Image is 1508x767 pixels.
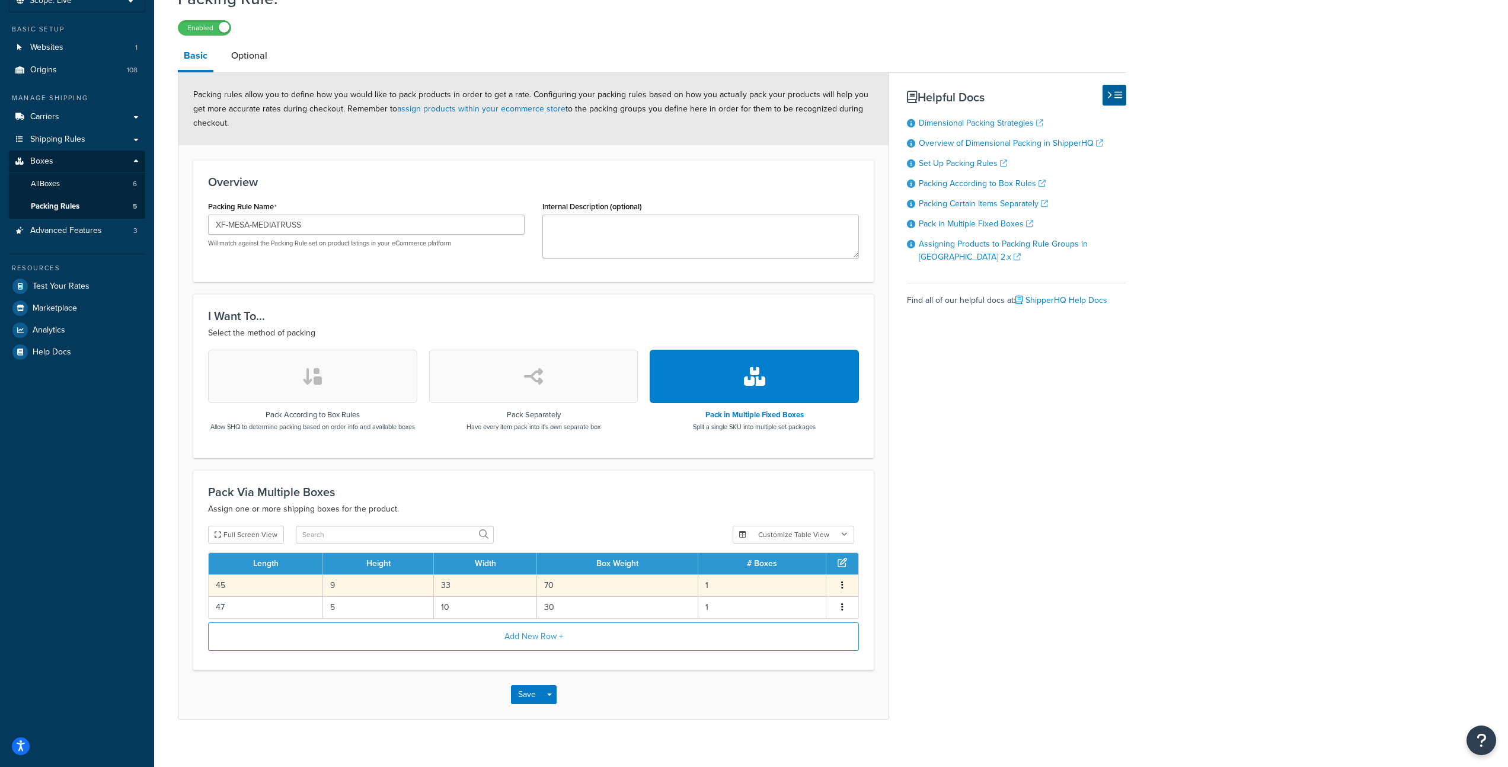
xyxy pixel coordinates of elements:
h3: Pack Separately [467,411,600,419]
span: 3 [133,226,138,236]
span: All Boxes [31,179,60,189]
li: Advanced Features [9,220,145,242]
button: Full Screen View [208,526,284,544]
li: Origins [9,59,145,81]
button: Save [511,685,543,704]
span: Packing Rules [31,202,79,212]
td: 47 [209,596,323,618]
label: Enabled [178,21,231,35]
h3: Pack Via Multiple Boxes [208,485,859,498]
a: Marketplace [9,298,145,319]
span: Marketplace [33,303,77,314]
a: Boxes [9,151,145,172]
a: AllBoxes6 [9,173,145,195]
p: Split a single SKU into multiple set packages [693,422,816,432]
span: 6 [133,179,137,189]
a: Help Docs [9,341,145,363]
a: assign products within your ecommerce store [397,103,565,115]
a: Shipping Rules [9,129,145,151]
td: 70 [537,574,699,596]
label: Packing Rule Name [208,202,277,212]
a: Packing Certain Items Separately [919,197,1048,210]
a: Overview of Dimensional Packing in ShipperHQ [919,137,1103,149]
a: Dimensional Packing Strategies [919,117,1043,129]
h3: Pack According to Box Rules [210,411,415,419]
a: Websites1 [9,37,145,59]
td: 1 [698,596,826,618]
span: Advanced Features [30,226,102,236]
button: Add New Row + [208,622,859,651]
a: Analytics [9,319,145,341]
a: Advanced Features3 [9,220,145,242]
a: Basic [178,41,213,72]
span: Websites [30,43,63,53]
a: Carriers [9,106,145,128]
span: Shipping Rules [30,135,85,145]
p: Have every item pack into it's own separate box [467,422,600,432]
button: Open Resource Center [1467,726,1496,755]
th: Length [209,553,323,574]
div: Find all of our helpful docs at: [907,283,1126,309]
a: Set Up Packing Rules [919,157,1007,170]
h3: Pack in Multiple Fixed Boxes [693,411,816,419]
td: 5 [323,596,434,618]
a: Optional [225,41,273,70]
li: Packing Rules [9,196,145,218]
th: # Boxes [698,553,826,574]
input: Search [296,526,494,544]
h3: Helpful Docs [907,91,1126,104]
li: Boxes [9,151,145,218]
div: Basic Setup [9,24,145,34]
a: Assigning Products to Packing Rule Groups in [GEOGRAPHIC_DATA] 2.x [919,238,1088,263]
span: 108 [127,65,138,75]
div: Manage Shipping [9,93,145,103]
td: 10 [434,596,536,618]
td: 45 [209,574,323,596]
h3: Overview [208,175,859,188]
li: Websites [9,37,145,59]
a: ShipperHQ Help Docs [1015,294,1107,306]
p: Assign one or more shipping boxes for the product. [208,502,859,516]
th: Width [434,553,536,574]
td: 30 [537,596,699,618]
h3: I Want To... [208,309,859,322]
a: Packing According to Box Rules [919,177,1046,190]
a: Packing Rules5 [9,196,145,218]
a: Pack in Multiple Fixed Boxes [919,218,1033,230]
td: 1 [698,574,826,596]
span: Boxes [30,156,53,167]
span: Origins [30,65,57,75]
td: 33 [434,574,536,596]
span: Carriers [30,112,59,122]
td: 9 [323,574,434,596]
p: Select the method of packing [208,326,859,340]
span: Packing rules allow you to define how you would like to pack products in order to get a rate. Con... [193,88,868,129]
label: Internal Description (optional) [542,202,642,211]
th: Height [323,553,434,574]
p: Allow SHQ to determine packing based on order info and available boxes [210,422,415,432]
span: 1 [135,43,138,53]
span: 5 [133,202,137,212]
span: Analytics [33,325,65,335]
p: Will match against the Packing Rule set on product listings in your eCommerce platform [208,239,525,248]
div: Resources [9,263,145,273]
span: Help Docs [33,347,71,357]
th: Box Weight [537,553,699,574]
button: Customize Table View [733,526,854,544]
span: Test Your Rates [33,282,90,292]
a: Test Your Rates [9,276,145,297]
button: Hide Help Docs [1103,85,1126,106]
a: Origins108 [9,59,145,81]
